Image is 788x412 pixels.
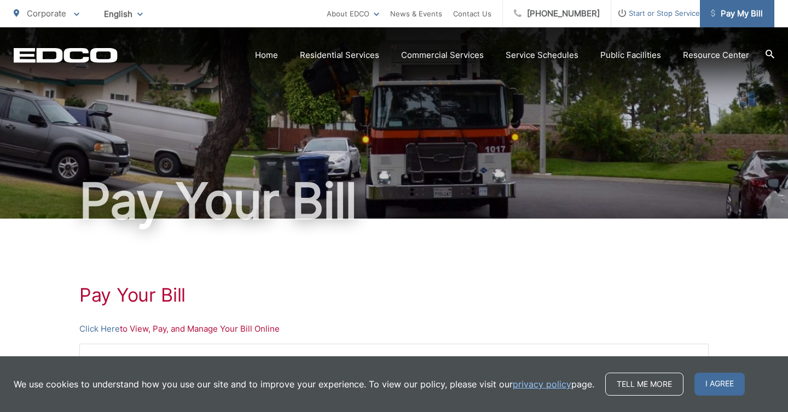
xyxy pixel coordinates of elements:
a: Service Schedules [506,49,578,62]
a: Contact Us [453,7,491,20]
span: Pay My Bill [711,7,763,20]
h1: Pay Your Bill [14,174,774,228]
p: to View, Pay, and Manage Your Bill Online [79,322,709,336]
a: Tell me more [605,373,683,396]
span: I agree [694,373,745,396]
a: Public Facilities [600,49,661,62]
a: Click Here [79,322,120,336]
span: Corporate [27,8,66,19]
a: News & Events [390,7,442,20]
a: EDCD logo. Return to the homepage. [14,48,118,63]
li: Make a One-time Payment or Schedule a One-time Payment [102,355,697,368]
a: Residential Services [300,49,379,62]
h1: Pay Your Bill [79,284,709,306]
a: privacy policy [513,378,571,391]
a: About EDCO [327,7,379,20]
a: Resource Center [683,49,749,62]
span: English [96,4,151,23]
a: Commercial Services [401,49,484,62]
a: Home [255,49,278,62]
p: We use cookies to understand how you use our site and to improve your experience. To view our pol... [14,378,594,391]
